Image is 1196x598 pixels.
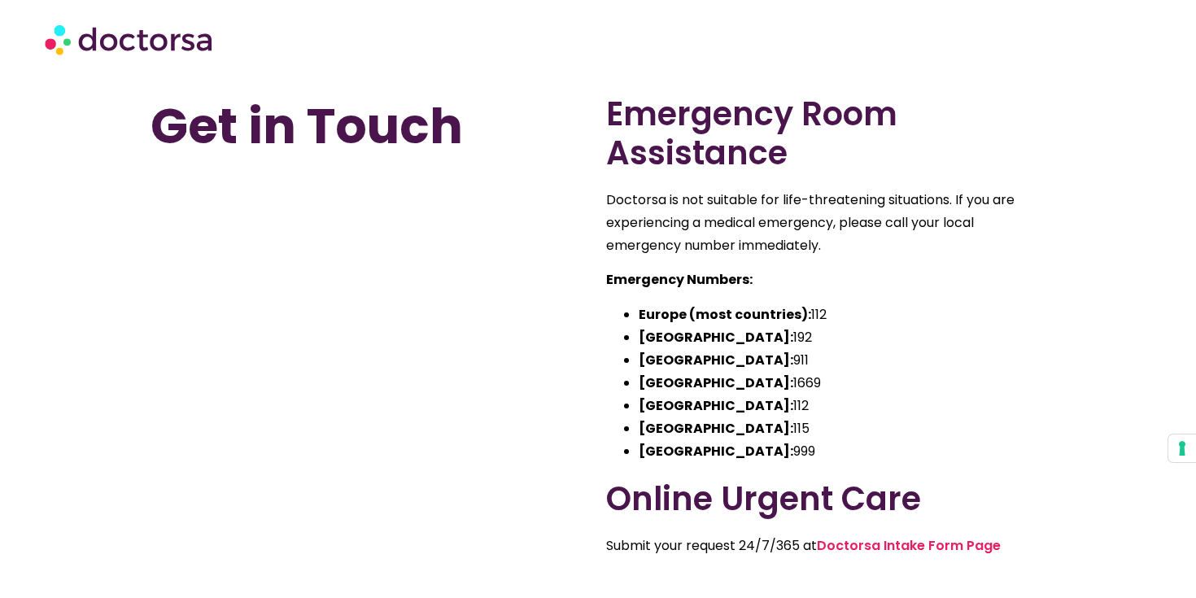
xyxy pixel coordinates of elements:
[606,270,753,289] strong: Emergency Numbers:
[151,94,590,158] h1: Get in Touch
[817,536,1001,555] a: Doctorsa Intake Form Page
[639,419,793,438] strong: [GEOGRAPHIC_DATA]:
[639,373,793,392] strong: [GEOGRAPHIC_DATA]:
[639,351,793,369] strong: [GEOGRAPHIC_DATA]:
[606,479,1045,518] h2: Online Urgent Care
[639,395,1045,417] li: 112
[639,303,1045,326] li: 112
[639,396,793,415] strong: [GEOGRAPHIC_DATA]:
[1168,434,1196,462] button: Your consent preferences for tracking technologies
[639,349,1045,372] li: 911
[639,305,811,324] strong: Europe (most countries):
[639,417,1045,440] li: 115
[639,372,1045,395] li: 1669
[639,326,1045,349] li: 192
[606,94,1045,172] h2: Emergency Room Assistance
[606,189,1045,257] p: Doctorsa is not suitable for life-threatening situations. If you are experiencing a medical emerg...
[639,442,793,461] strong: [GEOGRAPHIC_DATA]:
[639,440,1045,463] li: 999
[639,328,793,347] strong: [GEOGRAPHIC_DATA]:
[606,535,1045,557] p: Submit your request 24/7/365 at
